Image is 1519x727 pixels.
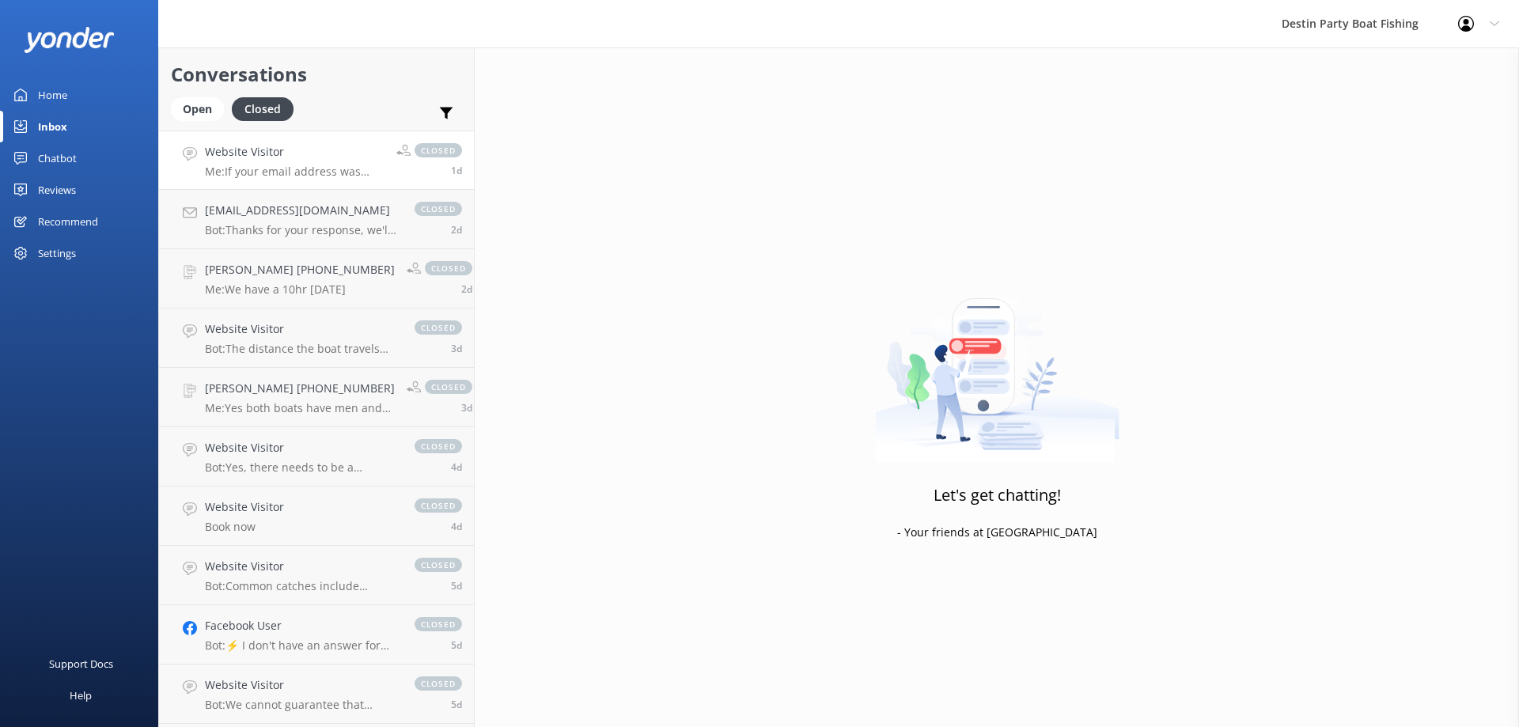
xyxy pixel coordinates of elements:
div: Recommend [38,206,98,237]
a: Website VisitorBook nowclosed4d [159,487,474,546]
h4: [PERSON_NAME] [PHONE_NUMBER] [205,261,395,278]
p: Me: Yes both boats have men and women's bathrooms and ac cabins. [205,401,395,415]
span: closed [415,320,462,335]
span: Aug 21 2025 05:03pm (UTC -05:00) America/Cancun [451,460,462,474]
a: [EMAIL_ADDRESS][DOMAIN_NAME]Bot:Thanks for your response, we'll get back to you as soon as we can... [159,190,474,249]
span: closed [425,261,472,275]
span: Aug 21 2025 01:32pm (UTC -05:00) America/Cancun [451,520,462,533]
p: Me: If your email address was typed in correctly, the confirmation was emailed to you. If you did... [205,165,384,179]
p: Bot: Thanks for your response, we'll get back to you as soon as we can during opening hours. [205,223,399,237]
a: Open [171,100,232,117]
h2: Conversations [171,59,462,89]
p: Bot: Common catches include snapper, grouper, triggerfish, cobia, and amberjack, with occasional ... [205,579,399,593]
span: closed [415,676,462,691]
h3: Let's get chatting! [934,483,1061,508]
p: Bot: ⚡ I don't have an answer for that in my knowledge base. Please try and rephrase your questio... [205,638,399,653]
h4: Website Visitor [205,439,399,456]
span: Aug 20 2025 05:24pm (UTC -05:00) America/Cancun [451,579,462,593]
div: Chatbot [38,142,77,174]
a: Website VisitorMe:If your email address was typed in correctly, the confirmation was emailed to y... [159,131,474,190]
h4: Facebook User [205,617,399,634]
div: Home [38,79,67,111]
p: Bot: The distance the boat travels out to sea depends on the length of the fishing trip and sea c... [205,342,399,356]
h4: Website Visitor [205,498,284,516]
p: Bot: We cannot guarantee that everyone will catch a fish, as it is called fishing and not catchin... [205,698,399,712]
h4: Website Visitor [205,320,399,338]
h4: Website Visitor [205,558,399,575]
a: [PERSON_NAME] [PHONE_NUMBER]Me:We have a 10hr [DATE]closed2d [159,249,474,309]
div: Settings [38,237,76,269]
span: Aug 23 2025 07:57am (UTC -05:00) America/Cancun [451,342,462,355]
a: [PERSON_NAME] [PHONE_NUMBER]Me:Yes both boats have men and women's bathrooms and ac cabins.closed3d [159,368,474,427]
h4: [PERSON_NAME] [PHONE_NUMBER] [205,380,395,397]
span: closed [415,558,462,572]
h4: Website Visitor [205,676,399,694]
a: Website VisitorBot:Common catches include snapper, grouper, triggerfish, cobia, and amberjack, wi... [159,546,474,605]
a: Facebook UserBot:⚡ I don't have an answer for that in my knowledge base. Please try and rephrase ... [159,605,474,665]
p: Bot: Yes, there needs to be a minimum of 20 passengers for the boat to leave the dock. [205,460,399,475]
div: Inbox [38,111,67,142]
span: Aug 23 2025 04:25pm (UTC -05:00) America/Cancun [451,223,462,237]
img: artwork of a man stealing a conversation from at giant smartphone [875,265,1119,463]
span: Aug 25 2025 11:09am (UTC -05:00) America/Cancun [451,164,462,177]
span: closed [415,143,462,157]
span: closed [425,380,472,394]
div: Help [70,680,92,711]
span: closed [415,498,462,513]
span: Aug 20 2025 12:19pm (UTC -05:00) America/Cancun [451,638,462,652]
a: Website VisitorBot:The distance the boat travels out to sea depends on the length of the fishing ... [159,309,474,368]
span: Aug 23 2025 02:53pm (UTC -05:00) America/Cancun [461,282,472,296]
span: closed [415,202,462,216]
span: Aug 20 2025 12:11pm (UTC -05:00) America/Cancun [451,698,462,711]
div: Open [171,97,224,121]
div: Closed [232,97,294,121]
p: Me: We have a 10hr [DATE] [205,282,395,297]
span: closed [415,439,462,453]
span: Aug 23 2025 05:19am (UTC -05:00) America/Cancun [461,401,472,415]
p: Book now [205,520,284,534]
h4: [EMAIL_ADDRESS][DOMAIN_NAME] [205,202,399,219]
span: closed [415,617,462,631]
a: Website VisitorBot:Yes, there needs to be a minimum of 20 passengers for the boat to leave the do... [159,427,474,487]
p: - Your friends at [GEOGRAPHIC_DATA] [897,524,1097,541]
a: Closed [232,100,301,117]
a: Website VisitorBot:We cannot guarantee that everyone will catch a fish, as it is called fishing a... [159,665,474,724]
div: Support Docs [49,648,113,680]
img: yonder-white-logo.png [24,27,115,53]
div: Reviews [38,174,76,206]
h4: Website Visitor [205,143,384,161]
